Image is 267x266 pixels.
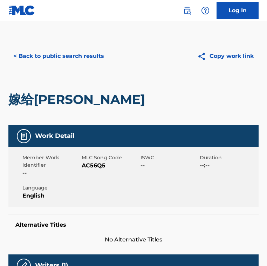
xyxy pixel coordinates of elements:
span: MLC Song Code [82,154,139,161]
iframe: Chat Widget [232,232,267,266]
span: Language [22,184,80,192]
span: -- [141,161,198,170]
img: help [201,6,210,15]
div: Help [198,4,212,18]
button: < Back to public search results [8,47,109,65]
span: Duration [200,154,257,161]
span: ISWC [141,154,198,161]
h5: Work Detail [35,132,74,140]
a: Public Search [180,4,194,18]
h2: 嫁给[PERSON_NAME] [8,92,149,107]
span: English [22,192,80,200]
h5: Alternative Titles [15,221,252,228]
span: AC56Q5 [82,161,139,170]
button: Copy work link [192,47,259,65]
a: Log In [217,2,259,19]
span: --:-- [200,161,257,170]
img: MLC Logo [8,5,35,15]
span: No Alternative Titles [8,235,259,244]
img: search [183,6,191,15]
img: Work Detail [20,132,28,140]
span: -- [22,169,80,177]
span: Member Work Identifier [22,154,80,169]
img: Copy work link [197,52,210,61]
